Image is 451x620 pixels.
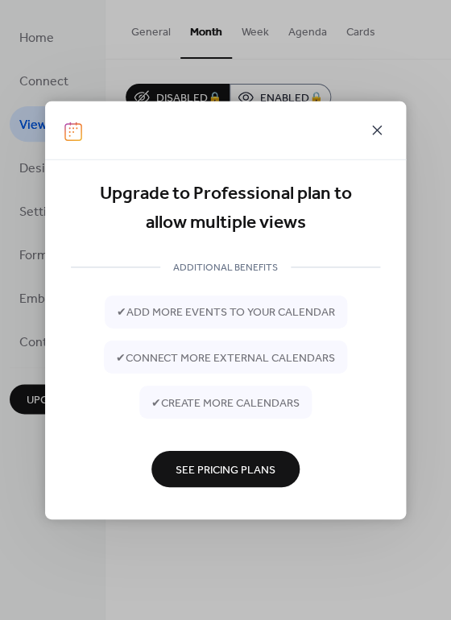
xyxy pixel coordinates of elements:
[176,461,275,478] span: See Pricing Plans
[160,259,291,276] span: ADDITIONAL BENEFITS
[117,304,335,321] span: ✔ add more events to your calendar
[151,450,300,486] button: See Pricing Plans
[71,180,380,238] div: Upgrade to Professional plan to allow multiple views
[64,122,82,141] img: logo-icon
[116,349,335,366] span: ✔ connect more external calendars
[151,395,300,411] span: ✔ create more calendars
